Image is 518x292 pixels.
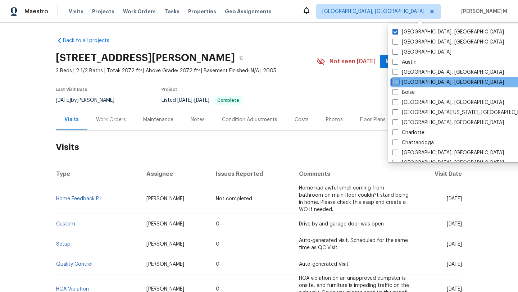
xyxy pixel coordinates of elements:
th: Assignee [141,164,210,184]
th: Comments [293,164,415,184]
span: Home had awful smell coming from bathroom on main floor couldn?t stand being in home. Please chec... [299,186,409,212]
label: [GEOGRAPHIC_DATA] [392,49,451,56]
span: 0 [216,222,219,227]
span: 3 Beds | 2 1/2 Baths | Total: 2072 ft² | Above Grade: 2072 ft² | Basement Finished: N/A | 2005 [56,67,317,74]
span: Not completed [216,196,252,201]
th: Visit Date [415,164,462,184]
th: Issues Reported [210,164,293,184]
span: Not seen [DATE] [330,58,376,65]
span: Listed [162,98,243,103]
label: [GEOGRAPHIC_DATA], [GEOGRAPHIC_DATA] [392,119,504,126]
span: Properties [188,8,216,15]
th: Type [56,164,141,184]
div: Photos [326,116,343,123]
label: [GEOGRAPHIC_DATA], [GEOGRAPHIC_DATA] [392,159,504,166]
span: [DATE] [447,222,462,227]
span: [PERSON_NAME] M [458,8,507,15]
span: 0 [216,287,219,292]
span: [DATE] [177,98,192,103]
label: [GEOGRAPHIC_DATA], [GEOGRAPHIC_DATA] [392,79,504,86]
div: Maintenance [143,116,173,123]
a: Custom [56,222,75,227]
h2: [STREET_ADDRESS][PERSON_NAME] [56,54,235,61]
span: Complete [214,98,242,102]
label: [GEOGRAPHIC_DATA], [GEOGRAPHIC_DATA] [392,69,504,76]
h2: Visits [56,131,462,164]
a: Back to all projects [56,37,125,44]
span: [DATE] [447,262,462,267]
span: Auto-generated visit. Scheduled for the same time as QC Visit. [299,238,408,250]
label: [GEOGRAPHIC_DATA], [GEOGRAPHIC_DATA] [392,28,504,36]
div: Condition Adjustments [222,116,277,123]
span: Maestro [24,8,48,15]
label: Boise [392,89,415,96]
span: [DATE] [447,196,462,201]
span: Tasks [164,9,180,14]
button: Mark Seen [380,55,418,68]
div: by [PERSON_NAME] [56,96,123,105]
span: Visits [69,8,83,15]
span: [PERSON_NAME] [146,222,184,227]
span: - [177,98,209,103]
span: [PERSON_NAME] [146,242,184,247]
label: Chattanooga [392,139,434,146]
div: Floor Plans [360,116,386,123]
span: [DATE] [447,242,462,247]
a: Setup [56,242,71,247]
a: Quality Control [56,262,92,267]
span: Auto-generated Visit [299,262,349,267]
span: Project [162,87,177,92]
label: [GEOGRAPHIC_DATA], [GEOGRAPHIC_DATA] [392,149,504,156]
div: Work Orders [96,116,126,123]
span: [PERSON_NAME] [146,196,184,201]
span: Last Visit Date [56,87,87,92]
span: 0 [216,242,219,247]
a: HOA Violation [56,287,89,292]
a: Home Feedback P1 [56,196,101,201]
span: Mark Seen [386,57,412,66]
div: Visits [64,116,79,123]
span: Drive by and garage door was open [299,222,384,227]
div: Costs [295,116,309,123]
label: Austin [392,59,417,66]
span: [PERSON_NAME] [146,262,184,267]
span: [DATE] [194,98,209,103]
span: Projects [92,8,114,15]
span: [DATE] [447,287,462,292]
label: Charlotte [392,129,424,136]
label: [GEOGRAPHIC_DATA], [GEOGRAPHIC_DATA] [392,99,504,106]
span: 0 [216,262,219,267]
div: Notes [191,116,205,123]
span: Geo Assignments [225,8,272,15]
label: [GEOGRAPHIC_DATA], [GEOGRAPHIC_DATA] [392,38,504,46]
span: [GEOGRAPHIC_DATA], [GEOGRAPHIC_DATA] [322,8,424,15]
span: Work Orders [123,8,156,15]
span: [DATE] [56,98,71,103]
span: [PERSON_NAME] [146,287,184,292]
